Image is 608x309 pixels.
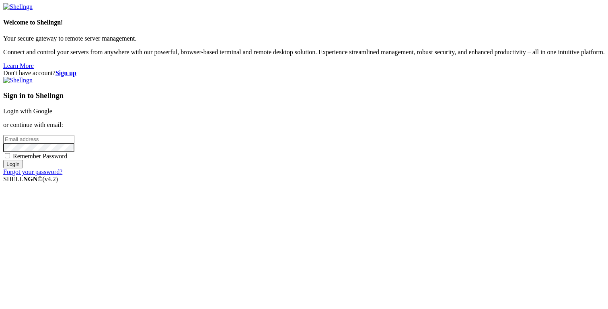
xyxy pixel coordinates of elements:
[3,62,34,69] a: Learn More
[3,91,605,100] h3: Sign in to Shellngn
[3,121,605,129] p: or continue with email:
[55,70,76,76] a: Sign up
[13,153,68,160] span: Remember Password
[23,176,38,182] b: NGN
[3,35,605,42] p: Your secure gateway to remote server management.
[3,19,605,26] h4: Welcome to Shellngn!
[3,135,74,143] input: Email address
[3,77,33,84] img: Shellngn
[3,3,33,10] img: Shellngn
[3,108,52,115] a: Login with Google
[5,153,10,158] input: Remember Password
[3,49,605,56] p: Connect and control your servers from anywhere with our powerful, browser-based terminal and remo...
[43,176,58,182] span: 4.2.0
[3,160,23,168] input: Login
[3,168,62,175] a: Forgot your password?
[3,176,58,182] span: SHELL ©
[3,70,605,77] div: Don't have account?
